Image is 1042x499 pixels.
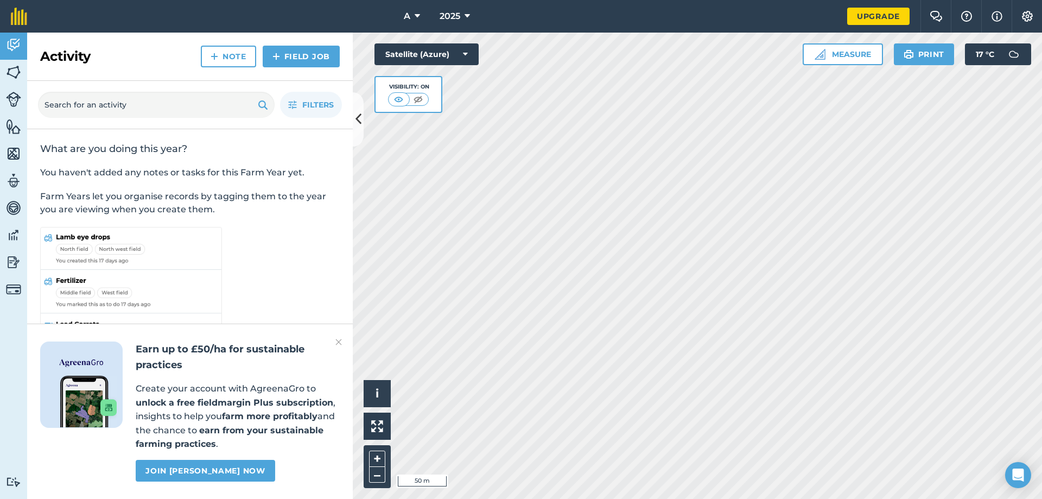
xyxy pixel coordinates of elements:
strong: farm more profitably [222,411,317,421]
img: svg+xml;base64,PHN2ZyB4bWxucz0iaHR0cDovL3d3dy53My5vcmcvMjAwMC9zdmciIHdpZHRoPSI1NiIgaGVpZ2h0PSI2MC... [6,64,21,80]
img: Four arrows, one pointing top left, one top right, one bottom right and the last bottom left [371,420,383,432]
button: Print [894,43,955,65]
img: svg+xml;base64,PHN2ZyB4bWxucz0iaHR0cDovL3d3dy53My5vcmcvMjAwMC9zdmciIHdpZHRoPSIxNyIgaGVpZ2h0PSIxNy... [992,10,1002,23]
img: svg+xml;base64,PHN2ZyB4bWxucz0iaHR0cDovL3d3dy53My5vcmcvMjAwMC9zdmciIHdpZHRoPSIyMiIgaGVpZ2h0PSIzMC... [335,336,342,349]
img: svg+xml;base64,PD94bWwgdmVyc2lvbj0iMS4wIiBlbmNvZGluZz0idXRmLTgiPz4KPCEtLSBHZW5lcmF0b3I6IEFkb2JlIE... [6,92,21,107]
button: + [369,451,385,467]
img: svg+xml;base64,PD94bWwgdmVyc2lvbj0iMS4wIiBlbmNvZGluZz0idXRmLTgiPz4KPCEtLSBHZW5lcmF0b3I6IEFkb2JlIE... [6,173,21,189]
a: Join [PERSON_NAME] now [136,460,275,482]
p: You haven't added any notes or tasks for this Farm Year yet. [40,166,340,179]
button: Measure [803,43,883,65]
a: Upgrade [847,8,910,25]
button: Satellite (Azure) [374,43,479,65]
img: svg+xml;base64,PHN2ZyB4bWxucz0iaHR0cDovL3d3dy53My5vcmcvMjAwMC9zdmciIHdpZHRoPSIxOSIgaGVpZ2h0PSIyNC... [904,48,914,61]
img: svg+xml;base64,PHN2ZyB4bWxucz0iaHR0cDovL3d3dy53My5vcmcvMjAwMC9zdmciIHdpZHRoPSIxOSIgaGVpZ2h0PSIyNC... [258,98,268,111]
p: Farm Years let you organise records by tagging them to the year you are viewing when you create t... [40,190,340,216]
input: Search for an activity [38,92,275,118]
img: A cog icon [1021,11,1034,22]
img: svg+xml;base64,PD94bWwgdmVyc2lvbj0iMS4wIiBlbmNvZGluZz0idXRmLTgiPz4KPCEtLSBHZW5lcmF0b3I6IEFkb2JlIE... [6,37,21,53]
img: svg+xml;base64,PHN2ZyB4bWxucz0iaHR0cDovL3d3dy53My5vcmcvMjAwMC9zdmciIHdpZHRoPSI1MCIgaGVpZ2h0PSI0MC... [392,94,405,105]
button: 17 °C [965,43,1031,65]
img: svg+xml;base64,PD94bWwgdmVyc2lvbj0iMS4wIiBlbmNvZGluZz0idXRmLTgiPz4KPCEtLSBHZW5lcmF0b3I6IEFkb2JlIE... [6,200,21,216]
img: Two speech bubbles overlapping with the left bubble in the forefront [930,11,943,22]
h2: Earn up to £50/ha for sustainable practices [136,342,340,373]
a: Field Job [263,46,340,67]
img: svg+xml;base64,PHN2ZyB4bWxucz0iaHR0cDovL3d3dy53My5vcmcvMjAwMC9zdmciIHdpZHRoPSI1MCIgaGVpZ2h0PSI0MC... [411,94,425,105]
span: Filters [302,99,334,111]
img: svg+xml;base64,PHN2ZyB4bWxucz0iaHR0cDovL3d3dy53My5vcmcvMjAwMC9zdmciIHdpZHRoPSI1NiIgaGVpZ2h0PSI2MC... [6,146,21,162]
button: Filters [280,92,342,118]
h2: What are you doing this year? [40,142,340,155]
div: Visibility: On [388,83,429,91]
img: A question mark icon [960,11,973,22]
p: Create your account with AgreenaGro to , insights to help you and the chance to . [136,382,340,451]
img: svg+xml;base64,PHN2ZyB4bWxucz0iaHR0cDovL3d3dy53My5vcmcvMjAwMC9zdmciIHdpZHRoPSIxNCIgaGVpZ2h0PSIyNC... [211,50,218,63]
img: fieldmargin Logo [11,8,27,25]
span: A [404,10,410,23]
img: svg+xml;base64,PD94bWwgdmVyc2lvbj0iMS4wIiBlbmNvZGluZz0idXRmLTgiPz4KPCEtLSBHZW5lcmF0b3I6IEFkb2JlIE... [6,254,21,270]
img: Ruler icon [815,49,825,60]
img: svg+xml;base64,PHN2ZyB4bWxucz0iaHR0cDovL3d3dy53My5vcmcvMjAwMC9zdmciIHdpZHRoPSIxNCIgaGVpZ2h0PSIyNC... [272,50,280,63]
button: – [369,467,385,483]
h2: Activity [40,48,91,65]
span: 17 ° C [976,43,994,65]
span: i [376,387,379,400]
span: 2025 [440,10,460,23]
img: Screenshot of the Gro app [60,376,117,427]
strong: earn from your sustainable farming practices [136,425,323,450]
img: svg+xml;base64,PD94bWwgdmVyc2lvbj0iMS4wIiBlbmNvZGluZz0idXRmLTgiPz4KPCEtLSBHZW5lcmF0b3I6IEFkb2JlIE... [6,477,21,487]
img: svg+xml;base64,PD94bWwgdmVyc2lvbj0iMS4wIiBlbmNvZGluZz0idXRmLTgiPz4KPCEtLSBHZW5lcmF0b3I6IEFkb2JlIE... [1003,43,1025,65]
strong: unlock a free fieldmargin Plus subscription [136,397,333,408]
a: Note [201,46,256,67]
img: svg+xml;base64,PHN2ZyB4bWxucz0iaHR0cDovL3d3dy53My5vcmcvMjAwMC9zdmciIHdpZHRoPSI1NiIgaGVpZ2h0PSI2MC... [6,118,21,135]
button: i [364,380,391,407]
div: Open Intercom Messenger [1005,462,1031,488]
img: svg+xml;base64,PD94bWwgdmVyc2lvbj0iMS4wIiBlbmNvZGluZz0idXRmLTgiPz4KPCEtLSBHZW5lcmF0b3I6IEFkb2JlIE... [6,282,21,297]
img: svg+xml;base64,PD94bWwgdmVyc2lvbj0iMS4wIiBlbmNvZGluZz0idXRmLTgiPz4KPCEtLSBHZW5lcmF0b3I6IEFkb2JlIE... [6,227,21,243]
